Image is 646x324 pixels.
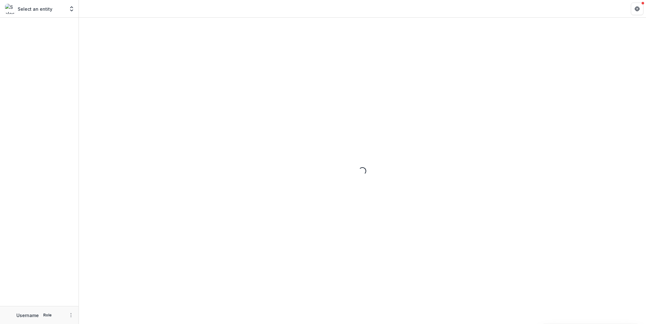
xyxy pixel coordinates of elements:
[18,6,52,12] p: Select an entity
[16,312,39,319] p: Username
[67,3,76,15] button: Open entity switcher
[41,312,54,318] p: Role
[631,3,643,15] button: Get Help
[5,4,15,14] img: Select an entity
[67,311,75,319] button: More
